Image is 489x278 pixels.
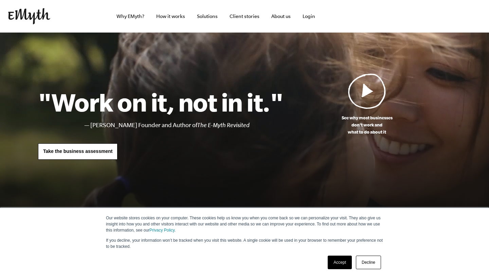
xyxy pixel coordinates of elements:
h1: "Work on it, not in it." [38,87,283,117]
p: See why most businesses don't work and what to do about it [283,114,451,136]
span: Take the business assessment [43,148,112,154]
img: Play Video [348,73,386,109]
a: Privacy Policy [149,228,175,233]
p: If you decline, your information won’t be tracked when you visit this website. A single cookie wi... [106,237,383,250]
i: The E-Myth Revisited [197,122,250,128]
p: Our website stores cookies on your computer. These cookies help us know you when you come back so... [106,215,383,233]
a: See why most businessesdon't work andwhat to do about it [283,73,451,136]
a: Decline [356,256,381,269]
li: [PERSON_NAME] Founder and Author of [90,120,283,130]
img: EMyth [8,8,50,24]
a: Take the business assessment [38,143,117,160]
iframe: Embedded CTA [335,9,406,24]
a: Accept [328,256,352,269]
iframe: Embedded CTA [410,9,481,24]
